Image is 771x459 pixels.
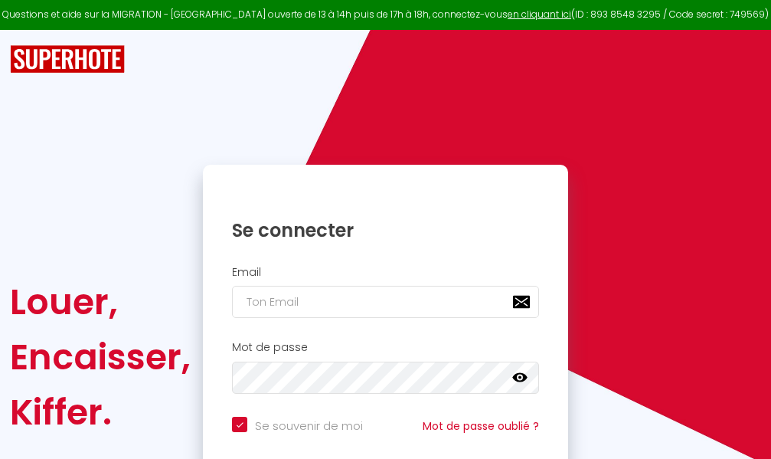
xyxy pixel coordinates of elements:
div: Louer, [10,274,191,329]
h1: Se connecter [232,218,539,242]
div: Encaisser, [10,329,191,385]
img: SuperHote logo [10,45,125,74]
div: Kiffer. [10,385,191,440]
h2: Email [232,266,539,279]
h2: Mot de passe [232,341,539,354]
input: Ton Email [232,286,539,318]
a: Mot de passe oublié ? [423,418,539,434]
a: en cliquant ici [508,8,571,21]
